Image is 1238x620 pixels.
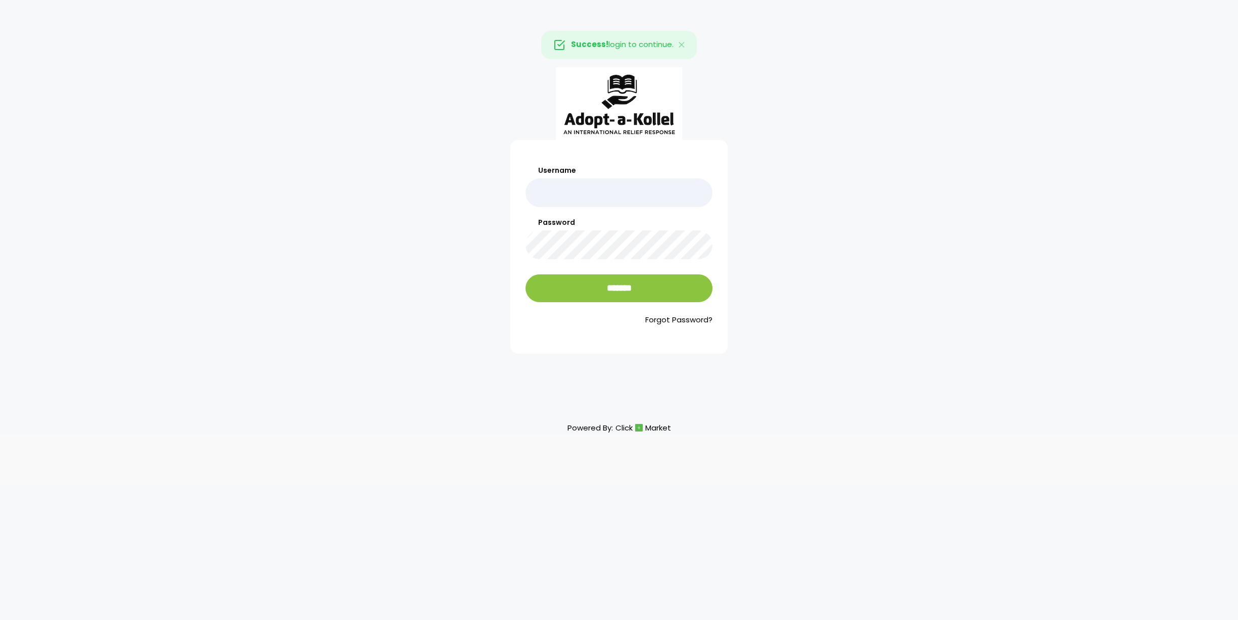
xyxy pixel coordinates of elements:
strong: Success! [571,39,608,50]
img: cm_icon.png [635,424,643,432]
img: aak_logo_sm.jpeg [556,67,682,140]
div: login to continue. [541,31,697,59]
p: Powered By: [567,421,671,435]
a: ClickMarket [615,421,671,435]
label: Username [526,165,712,176]
label: Password [526,217,712,228]
a: Forgot Password? [526,314,712,326]
button: Close [668,31,697,59]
